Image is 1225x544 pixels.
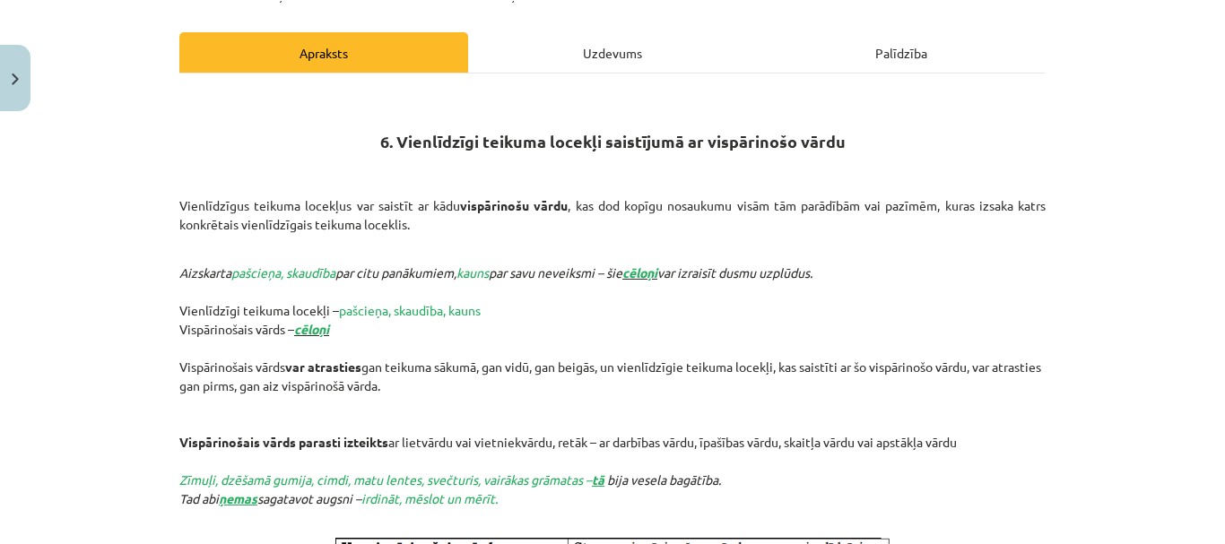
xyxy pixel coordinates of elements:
span: kauns [456,264,489,281]
span: irdināt, mēslot un mērīt. [361,490,498,506]
p: Vienlīdzīgus teikuma locekļus var saistīt ar kādu , kas dod kopīgu nosaukumu visām tām parādībām ... [179,177,1046,234]
span: cēloņi [622,264,657,281]
em: bija vesela bagātība. Tad abi sagatavot augsni – [179,471,721,506]
strong: vispārinošu vārdu [460,197,568,213]
strong: tā [592,471,604,488]
span: cēloņi [294,321,329,337]
img: icon-close-lesson-0947bae3869378f0d4975bcd49f059093ad1ed9edebbc8119c70593378902aed.svg [12,73,19,85]
div: Palīdzība [757,32,1046,73]
strong: var atrasties [285,358,361,375]
em: Aizskarta par citu panākumiem, par savu neveiksmi – šie var izraisīt dusmu uzplūdus. [179,264,812,281]
p: Vienlīdzīgi teikuma locekļi – Vispārinošais vārds – Vispārinošais vārds gan teikuma sākumā, gan v... [179,245,1046,527]
div: Apraksts [179,32,468,73]
div: Uzdevums [468,32,757,73]
strong: ņemas [219,490,257,506]
strong: Vispārinošais vārds parasti izteikts [179,434,388,450]
span: Zīmuļi, dzēšamā gumija, cimdi, matu lentes, svečturis, vairākas grāmatas – [179,471,607,488]
span: pašcieņa, skaudība [231,264,335,281]
strong: 6. Vienlīdzīgi teikuma locekļi saistījumā ar vispārinošo vārdu [380,131,846,151]
span: pašcieņa, skaudība, kauns [339,302,481,318]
